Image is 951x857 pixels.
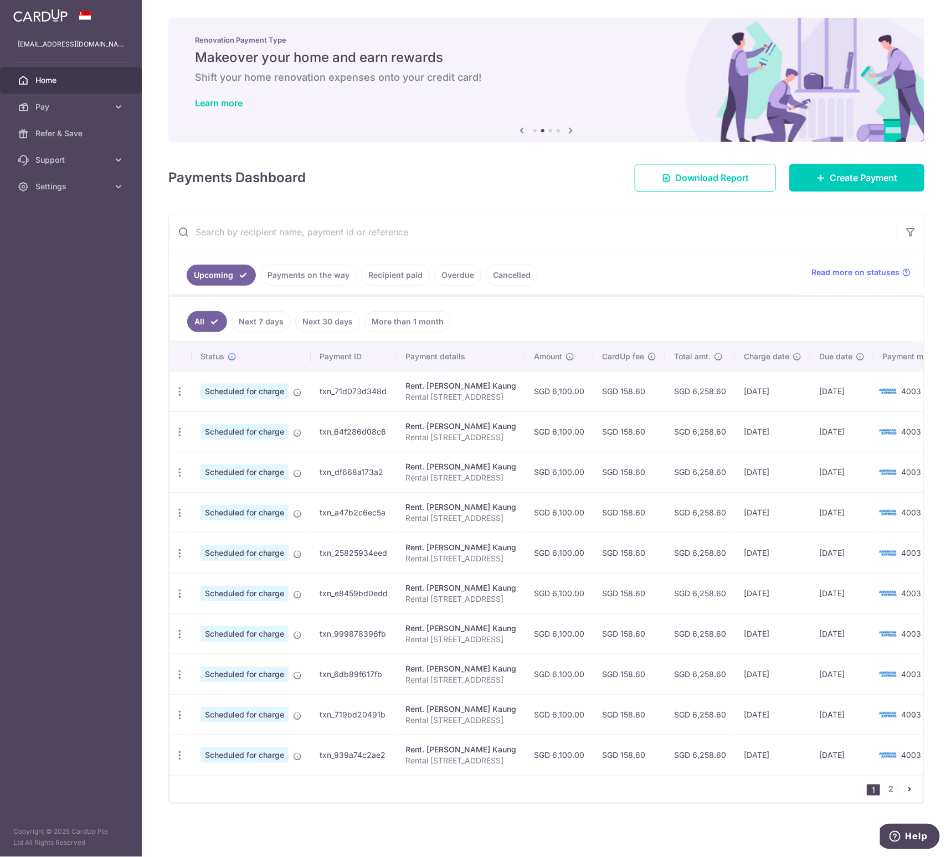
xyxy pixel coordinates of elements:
[311,342,397,371] th: Payment ID
[665,533,735,573] td: SGD 6,258.60
[593,492,665,533] td: SGD 158.60
[735,735,810,775] td: [DATE]
[665,411,735,452] td: SGD 6,258.60
[405,744,516,755] div: Rent. [PERSON_NAME] Kaung
[735,533,810,573] td: [DATE]
[735,452,810,492] td: [DATE]
[735,613,810,654] td: [DATE]
[405,663,516,674] div: Rent. [PERSON_NAME] Kaung
[867,776,923,802] nav: pager
[405,582,516,593] div: Rent. [PERSON_NAME] Kaung
[311,371,397,411] td: txn_71d073d348d
[405,502,516,513] div: Rent. [PERSON_NAME] Kaung
[811,267,899,278] span: Read more on statuses
[525,573,593,613] td: SGD 6,100.00
[877,546,899,560] img: Bank Card
[877,668,899,681] img: Bank Card
[525,735,593,775] td: SGD 6,100.00
[405,513,516,524] p: Rental [STREET_ADDRESS]
[665,452,735,492] td: SGD 6,258.60
[405,472,516,483] p: Rental [STREET_ADDRESS]
[195,97,243,109] a: Learn more
[635,164,776,192] a: Download Report
[405,421,516,432] div: Rent. [PERSON_NAME] Kaung
[665,654,735,694] td: SGD 6,258.60
[877,385,899,398] img: Bank Card
[311,694,397,735] td: txn_719bd20491b
[525,533,593,573] td: SGD 6,100.00
[405,432,516,443] p: Rental [STREET_ADDRESS]
[877,425,899,438] img: Bank Card
[311,452,397,492] td: txn_df668a173a2
[819,351,852,362] span: Due date
[486,265,538,286] a: Cancelled
[405,391,516,402] p: Rental [STREET_ADDRESS]
[880,824,940,851] iframe: Opens a widget where you can find more information
[525,654,593,694] td: SGD 6,100.00
[877,506,899,519] img: Bank Card
[877,587,899,600] img: Bank Card
[901,750,921,760] span: 4003
[195,49,898,66] h5: Makeover your home and earn rewards
[593,452,665,492] td: SGD 158.60
[35,101,109,112] span: Pay
[593,411,665,452] td: SGD 158.60
[169,214,897,250] input: Search by recipient name, payment id or reference
[901,427,921,436] span: 4003
[593,573,665,613] td: SGD 158.60
[201,707,289,722] span: Scheduled for charge
[201,351,224,362] span: Status
[405,553,516,564] p: Rental [STREET_ADDRESS]
[665,613,735,654] td: SGD 6,258.60
[405,674,516,685] p: Rental [STREET_ADDRESS]
[195,35,898,44] p: Renovation Payment Type
[361,265,430,286] a: Recipient paid
[18,39,124,50] p: [EMAIL_ADDRESS][DOMAIN_NAME]
[810,452,873,492] td: [DATE]
[810,492,873,533] td: [DATE]
[810,654,873,694] td: [DATE]
[811,267,911,278] a: Read more on statuses
[35,181,109,192] span: Settings
[232,311,291,332] a: Next 7 days
[735,694,810,735] td: [DATE]
[525,411,593,452] td: SGD 6,100.00
[13,9,68,22] img: CardUp
[201,464,289,480] span: Scheduled for charge
[810,735,873,775] td: [DATE]
[397,342,525,371] th: Payment details
[593,533,665,573] td: SGD 158.60
[735,371,810,411] td: [DATE]
[665,492,735,533] td: SGD 6,258.60
[311,573,397,613] td: txn_e8459bd0edd
[405,634,516,645] p: Rental [STREET_ADDRESS]
[260,265,357,286] a: Payments on the way
[405,461,516,472] div: Rent. [PERSON_NAME] Kaung
[201,626,289,642] span: Scheduled for charge
[901,548,921,557] span: 4003
[735,654,810,694] td: [DATE]
[405,704,516,715] div: Rent. [PERSON_NAME] Kaung
[295,311,360,332] a: Next 30 days
[901,386,921,396] span: 4003
[201,747,289,763] span: Scheduled for charge
[789,164,924,192] a: Create Payment
[405,623,516,634] div: Rent. [PERSON_NAME] Kaung
[593,694,665,735] td: SGD 158.60
[593,613,665,654] td: SGD 158.60
[665,371,735,411] td: SGD 6,258.60
[593,371,665,411] td: SGD 158.60
[665,735,735,775] td: SGD 6,258.60
[602,351,644,362] span: CardUp fee
[525,694,593,735] td: SGD 6,100.00
[534,351,562,362] span: Amount
[201,384,289,399] span: Scheduled for charge
[901,710,921,719] span: 4003
[201,545,289,561] span: Scheduled for charge
[405,593,516,605] p: Rental [STREET_ADDRESS]
[364,311,451,332] a: More than 1 month
[593,654,665,694] td: SGD 158.60
[901,508,921,517] span: 4003
[405,542,516,553] div: Rent. [PERSON_NAME] Kaung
